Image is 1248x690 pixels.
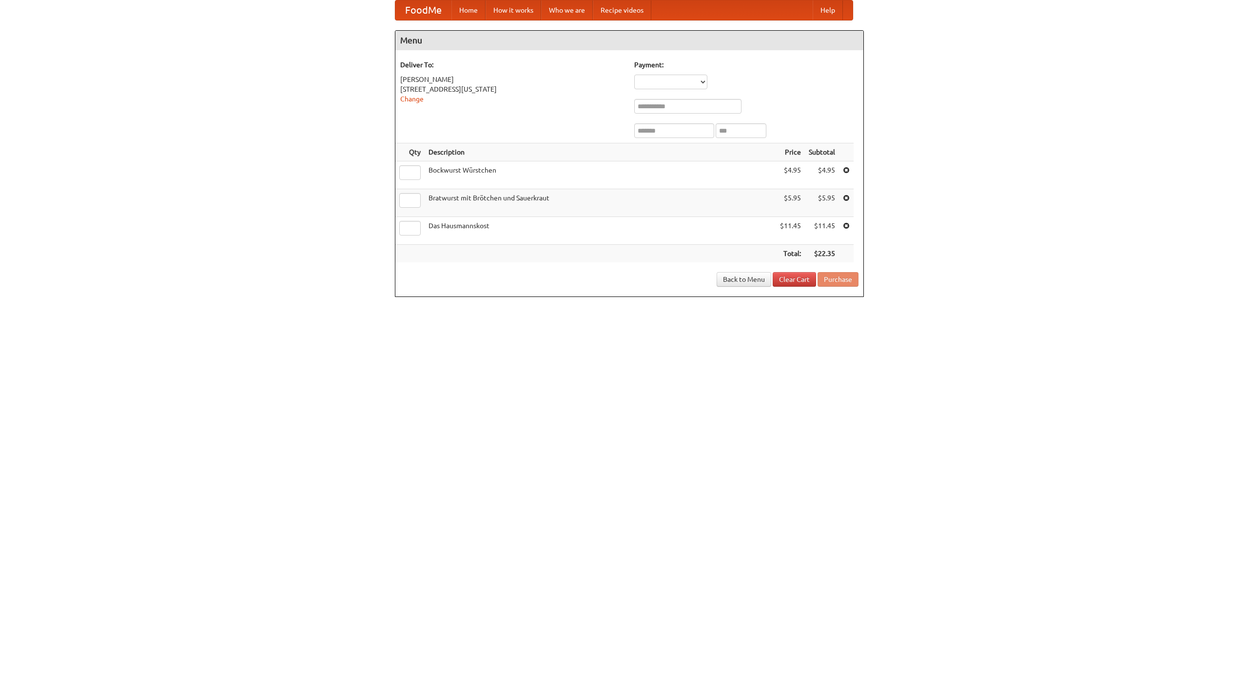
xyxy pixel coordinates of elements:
[776,189,805,217] td: $5.95
[805,161,839,189] td: $4.95
[395,31,863,50] h4: Menu
[395,0,451,20] a: FoodMe
[818,272,858,287] button: Purchase
[776,143,805,161] th: Price
[395,143,425,161] th: Qty
[805,143,839,161] th: Subtotal
[425,161,776,189] td: Bockwurst Würstchen
[805,189,839,217] td: $5.95
[593,0,651,20] a: Recipe videos
[776,217,805,245] td: $11.45
[813,0,843,20] a: Help
[425,189,776,217] td: Bratwurst mit Brötchen und Sauerkraut
[773,272,816,287] a: Clear Cart
[400,84,624,94] div: [STREET_ADDRESS][US_STATE]
[541,0,593,20] a: Who we are
[400,95,424,103] a: Change
[634,60,858,70] h5: Payment:
[400,75,624,84] div: [PERSON_NAME]
[486,0,541,20] a: How it works
[451,0,486,20] a: Home
[776,161,805,189] td: $4.95
[805,245,839,263] th: $22.35
[425,217,776,245] td: Das Hausmannskost
[400,60,624,70] h5: Deliver To:
[425,143,776,161] th: Description
[805,217,839,245] td: $11.45
[776,245,805,263] th: Total:
[717,272,771,287] a: Back to Menu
